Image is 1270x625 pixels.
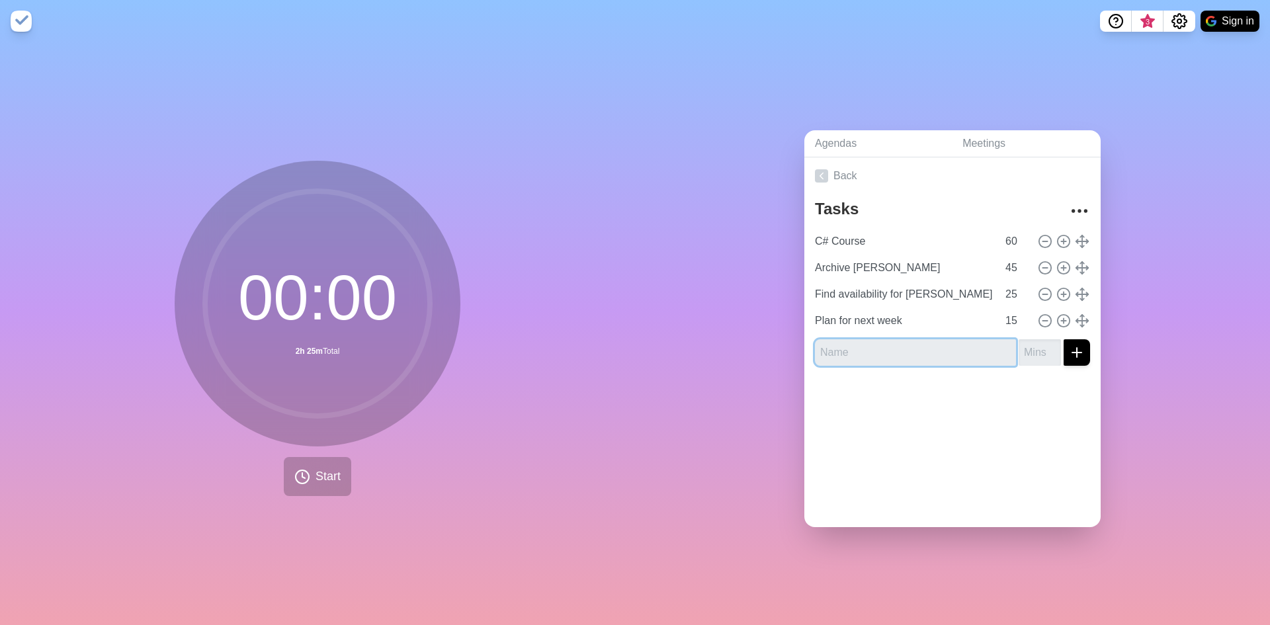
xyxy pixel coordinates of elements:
[1201,11,1259,32] button: Sign in
[1000,308,1032,334] input: Mins
[952,130,1101,157] a: Meetings
[810,228,997,255] input: Name
[1066,198,1093,224] button: More
[316,468,341,485] span: Start
[1164,11,1195,32] button: Settings
[11,11,32,32] img: timeblocks logo
[815,339,1016,366] input: Name
[1000,281,1032,308] input: Mins
[1206,16,1216,26] img: google logo
[804,157,1101,194] a: Back
[1000,228,1032,255] input: Mins
[284,457,351,496] button: Start
[1100,11,1132,32] button: Help
[810,281,997,308] input: Name
[810,255,997,281] input: Name
[1019,339,1061,366] input: Mins
[1000,255,1032,281] input: Mins
[804,130,952,157] a: Agendas
[1132,11,1164,32] button: What’s new
[1142,17,1153,27] span: 3
[810,308,997,334] input: Name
